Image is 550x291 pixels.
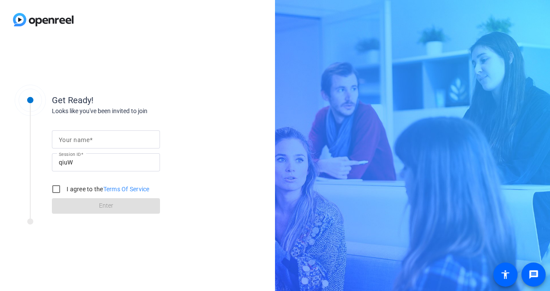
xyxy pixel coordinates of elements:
mat-label: Session ID [59,152,81,157]
div: Get Ready! [52,94,225,107]
mat-icon: accessibility [500,269,511,280]
a: Terms Of Service [103,186,150,193]
mat-label: Your name [59,136,90,143]
label: I agree to the [65,185,150,193]
div: Looks like you've been invited to join [52,107,225,116]
mat-icon: message [528,269,539,280]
